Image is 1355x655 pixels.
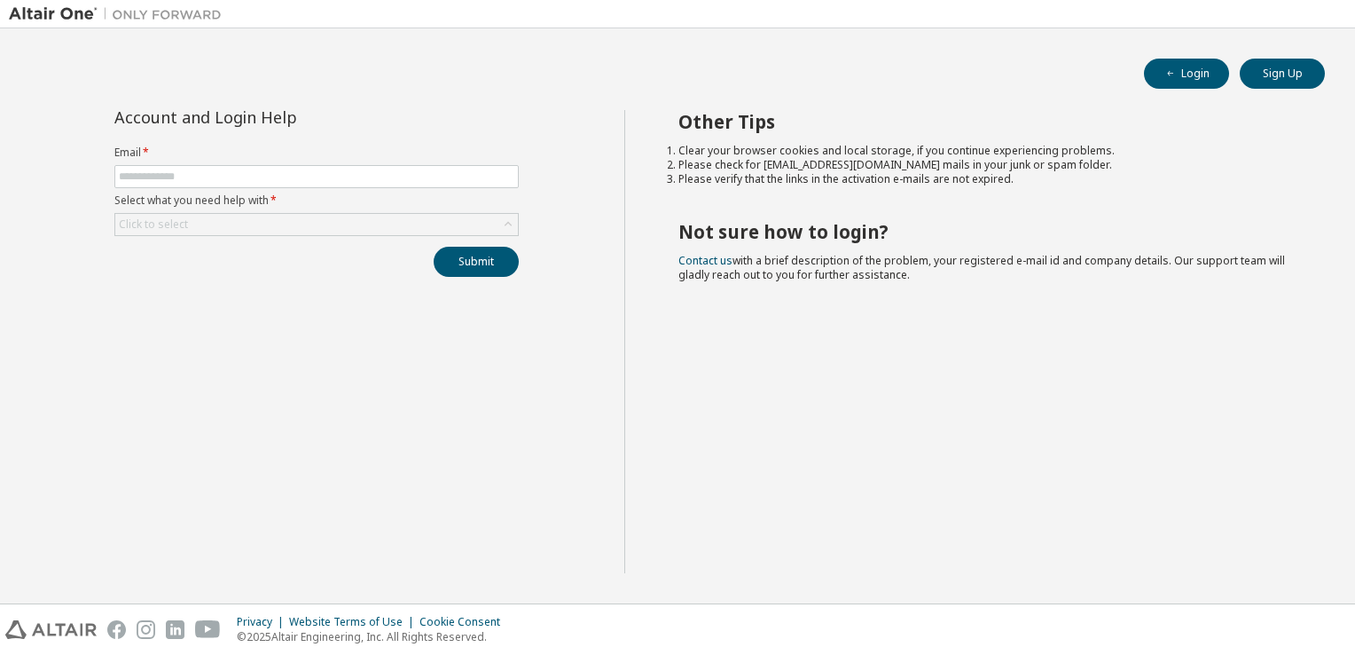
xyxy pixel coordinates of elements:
img: altair_logo.svg [5,620,97,639]
div: Cookie Consent [419,615,511,629]
h2: Not sure how to login? [678,220,1294,243]
li: Please check for [EMAIL_ADDRESS][DOMAIN_NAME] mails in your junk or spam folder. [678,158,1294,172]
img: instagram.svg [137,620,155,639]
p: © 2025 Altair Engineering, Inc. All Rights Reserved. [237,629,511,644]
span: with a brief description of the problem, your registered e-mail id and company details. Our suppo... [678,253,1285,282]
button: Submit [434,247,519,277]
div: Click to select [115,214,518,235]
img: youtube.svg [195,620,221,639]
img: linkedin.svg [166,620,184,639]
li: Please verify that the links in the activation e-mails are not expired. [678,172,1294,186]
div: Website Terms of Use [289,615,419,629]
img: facebook.svg [107,620,126,639]
button: Login [1144,59,1229,89]
li: Clear your browser cookies and local storage, if you continue experiencing problems. [678,144,1294,158]
div: Click to select [119,217,188,232]
div: Account and Login Help [114,110,438,124]
h2: Other Tips [678,110,1294,133]
a: Contact us [678,253,732,268]
button: Sign Up [1240,59,1325,89]
div: Privacy [237,615,289,629]
label: Select what you need help with [114,193,519,208]
label: Email [114,146,519,160]
img: Altair One [9,5,231,23]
